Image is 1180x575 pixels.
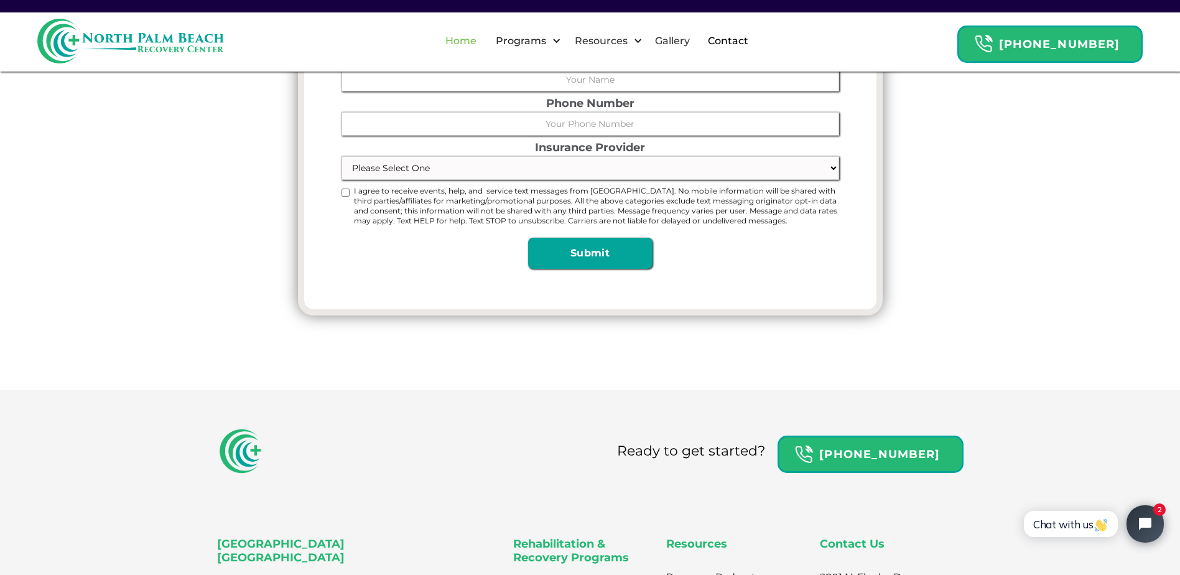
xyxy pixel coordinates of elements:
strong: [GEOGRAPHIC_DATA] [GEOGRAPHIC_DATA] [217,537,345,564]
input: Your Name [341,68,839,91]
strong: Contact Us [820,537,885,551]
a: Home [438,21,484,61]
div: Ready to get started? [617,442,765,461]
a: Header Calendar Icons[PHONE_NUMBER] [778,429,963,473]
img: Header Calendar Icons [974,34,993,54]
iframe: Tidio Chat [1010,495,1174,553]
label: Phone Number [341,98,839,109]
div: Programs [493,34,549,49]
strong: [PHONE_NUMBER] [999,37,1120,51]
label: Insurance Provider [341,142,839,153]
strong: [PHONE_NUMBER] [819,447,940,461]
input: Submit [528,238,653,269]
input: I agree to receive events, help, and service text messages from [GEOGRAPHIC_DATA]. No mobile info... [341,189,350,197]
div: Programs [485,21,564,61]
form: Name, Number [341,54,839,269]
input: Your Phone Number [341,112,839,136]
img: Header Calendar Icons [794,445,813,464]
span: I agree to receive events, help, and service text messages from [GEOGRAPHIC_DATA]. No mobile info... [354,186,839,226]
a: Header Calendar Icons[PHONE_NUMBER] [957,19,1143,63]
div: Resources [564,21,646,61]
a: Contact [700,21,756,61]
a: Gallery [648,21,697,61]
div: Resources [572,34,631,49]
strong: Rehabilitation & Recovery Programs [513,537,629,564]
strong: Resources [666,537,727,551]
